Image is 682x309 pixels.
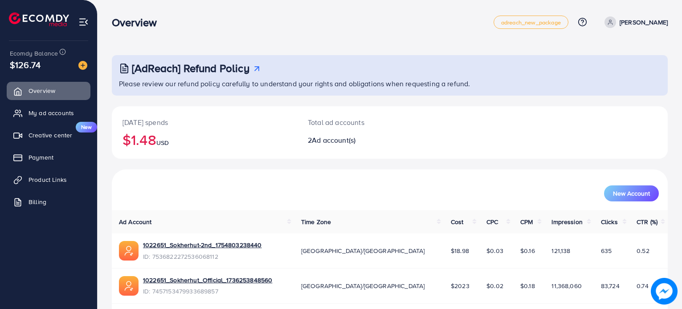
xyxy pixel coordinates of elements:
[112,16,164,29] h3: Overview
[9,12,69,26] img: logo
[7,148,90,166] a: Payment
[7,193,90,211] a: Billing
[29,197,46,206] span: Billing
[10,49,58,58] span: Ecomdy Balance
[604,185,659,201] button: New Account
[637,217,657,226] span: CTR (%)
[119,78,662,89] p: Please review our refund policy carefully to understand your rights and obligations when requesti...
[301,246,425,255] span: [GEOGRAPHIC_DATA]/[GEOGRAPHIC_DATA]
[451,281,470,290] span: $2023
[301,281,425,290] span: [GEOGRAPHIC_DATA]/[GEOGRAPHIC_DATA]
[520,281,535,290] span: $0.18
[123,131,286,148] h2: $1.48
[308,117,425,128] p: Total ad accounts
[601,16,668,28] a: [PERSON_NAME]
[486,281,503,290] span: $0.02
[520,217,533,226] span: CPM
[29,153,53,162] span: Payment
[29,86,55,95] span: Overview
[7,104,90,122] a: My ad accounts
[29,108,74,117] span: My ad accounts
[312,135,355,145] span: Ad account(s)
[76,122,97,132] span: New
[143,287,272,296] span: ID: 7457153479933689857
[551,246,570,255] span: 121,138
[601,246,612,255] span: 635
[143,276,272,285] a: 1022651_Sokherhut_Official_1736253848560
[520,246,535,255] span: $0.16
[119,217,152,226] span: Ad Account
[119,241,139,261] img: ic-ads-acc.e4c84228.svg
[143,252,262,261] span: ID: 7536822272536068112
[7,171,90,189] a: Product Links
[10,58,41,71] span: $126.74
[156,138,169,147] span: USD
[301,217,331,226] span: Time Zone
[132,62,249,75] h3: [AdReach] Refund Policy
[637,246,649,255] span: 0.52
[494,16,568,29] a: adreach_new_package
[620,17,668,28] p: [PERSON_NAME]
[308,136,425,144] h2: 2
[601,217,618,226] span: Clicks
[78,17,89,27] img: menu
[551,217,583,226] span: Impression
[601,281,620,290] span: 83,724
[486,246,503,255] span: $0.03
[143,241,262,249] a: 1022651_Sokherhut-2nd_1754803238440
[119,276,139,296] img: ic-ads-acc.e4c84228.svg
[451,246,469,255] span: $18.98
[29,175,67,184] span: Product Links
[29,131,72,140] span: Creative center
[7,82,90,100] a: Overview
[637,281,649,290] span: 0.74
[486,217,498,226] span: CPC
[78,61,87,70] img: image
[123,117,286,128] p: [DATE] spends
[653,280,676,303] img: image
[613,190,650,197] span: New Account
[7,126,90,144] a: Creative centerNew
[451,217,464,226] span: Cost
[551,281,582,290] span: 11,368,060
[501,20,561,25] span: adreach_new_package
